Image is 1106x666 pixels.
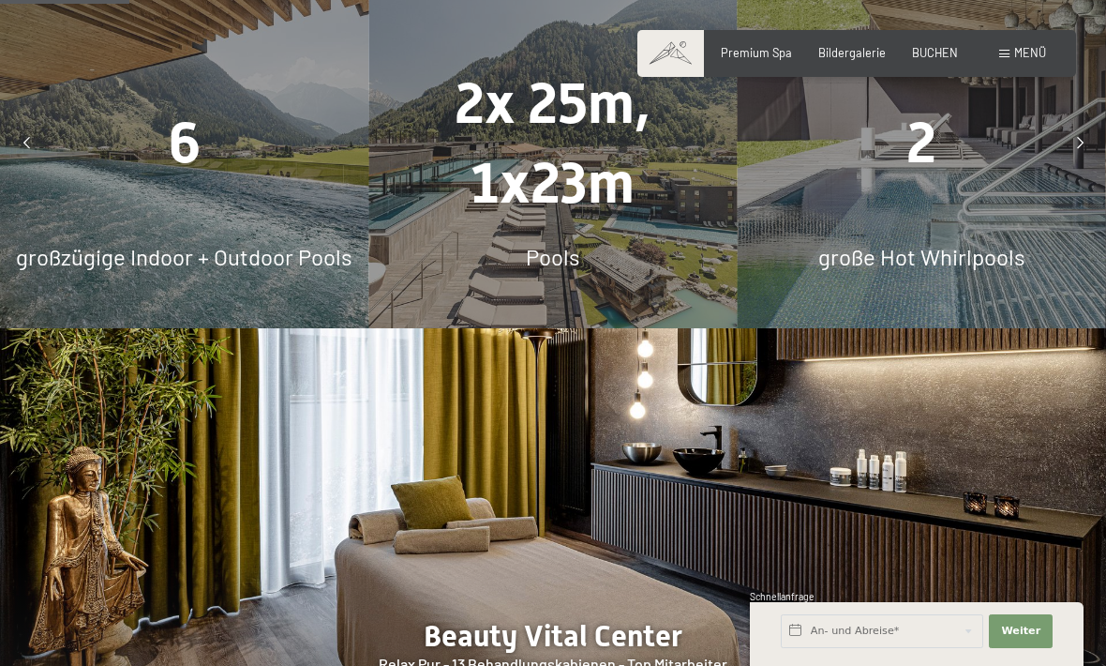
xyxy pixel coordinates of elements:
[818,45,886,60] a: Bildergalerie
[16,243,352,270] span: großzügige Indoor + Outdoor Pools
[912,45,958,60] a: BUCHEN
[818,243,1025,270] span: große Hot Whirlpools
[721,45,792,60] a: Premium Spa
[906,111,936,176] span: 2
[526,243,580,270] span: Pools
[1001,624,1040,639] span: Weiter
[169,111,201,176] span: 6
[1014,45,1046,60] span: Menü
[750,591,815,602] span: Schnellanfrage
[455,70,650,216] span: 2x 25m, 1x23m
[989,614,1053,648] button: Weiter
